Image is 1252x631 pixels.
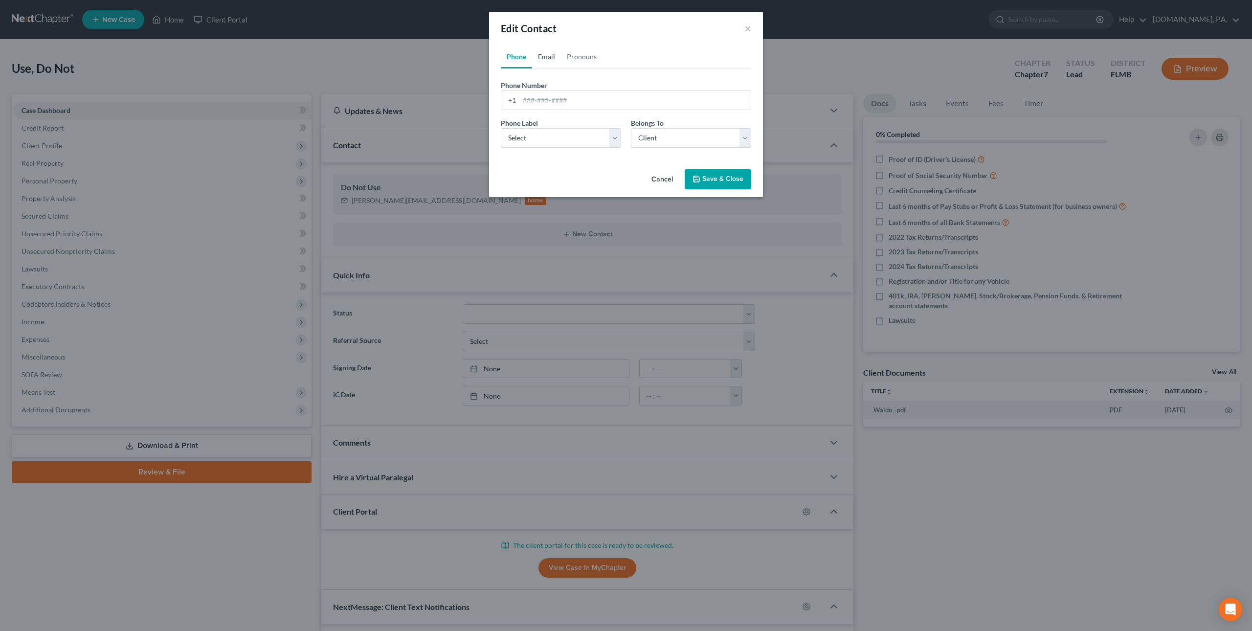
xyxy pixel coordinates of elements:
button: Save & Close [685,169,751,190]
button: × [744,23,751,34]
span: Phone Number [501,81,547,90]
a: Phone [501,45,532,68]
span: Edit Contact [501,23,557,34]
button: Cancel [644,170,681,190]
a: Email [532,45,561,68]
input: ###-###-#### [519,91,751,110]
span: Phone Label [501,119,538,127]
div: +1 [501,91,519,110]
a: Pronouns [561,45,603,68]
span: Belongs To [631,119,664,127]
div: Open Intercom Messenger [1219,598,1242,621]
